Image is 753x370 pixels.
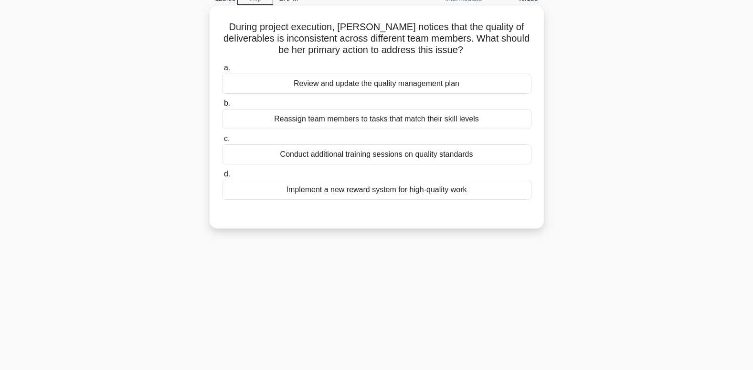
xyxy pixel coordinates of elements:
[224,99,230,107] span: b.
[222,144,531,164] div: Conduct additional training sessions on quality standards
[224,64,230,72] span: a.
[221,21,532,56] h5: During project execution, [PERSON_NAME] notices that the quality of deliverables is inconsistent ...
[224,134,230,142] span: c.
[222,74,531,94] div: Review and update the quality management plan
[222,109,531,129] div: Reassign team members to tasks that match their skill levels
[222,180,531,200] div: Implement a new reward system for high-quality work
[224,170,230,178] span: d.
